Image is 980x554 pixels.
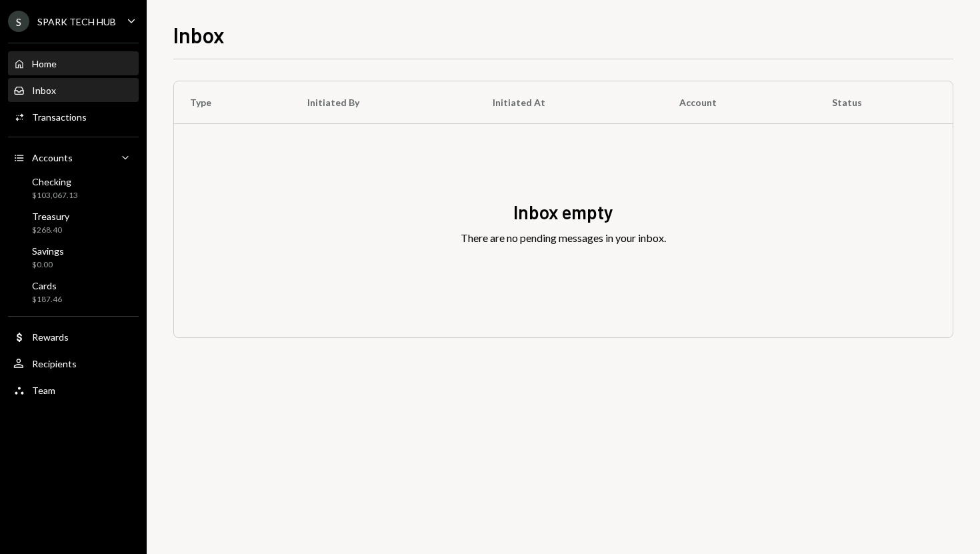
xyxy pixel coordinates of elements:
th: Initiated At [477,81,663,124]
div: There are no pending messages in your inbox. [461,230,666,246]
a: Cards$187.46 [8,276,139,308]
div: Savings [32,245,64,257]
div: Recipients [32,358,77,369]
div: Cards [32,280,62,291]
div: Inbox [32,85,56,96]
h1: Inbox [173,21,225,48]
a: Inbox [8,78,139,102]
div: $187.46 [32,294,62,305]
th: Type [174,81,291,124]
a: Rewards [8,325,139,349]
a: Savings$0.00 [8,241,139,273]
div: $268.40 [32,225,69,236]
div: $0.00 [32,259,64,271]
th: Status [816,81,953,124]
th: Account [663,81,816,124]
div: Accounts [32,152,73,163]
div: Inbox empty [513,199,613,225]
a: Transactions [8,105,139,129]
div: Treasury [32,211,69,222]
div: Checking [32,176,78,187]
div: Home [32,58,57,69]
div: Transactions [32,111,87,123]
div: SPARK TECH HUB [37,16,116,27]
th: Initiated By [291,81,477,124]
div: Rewards [32,331,69,343]
div: S [8,11,29,32]
a: Checking$103,067.13 [8,172,139,204]
a: Accounts [8,145,139,169]
a: Team [8,378,139,402]
a: Home [8,51,139,75]
a: Treasury$268.40 [8,207,139,239]
a: Recipients [8,351,139,375]
div: $103,067.13 [32,190,78,201]
div: Team [32,385,55,396]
